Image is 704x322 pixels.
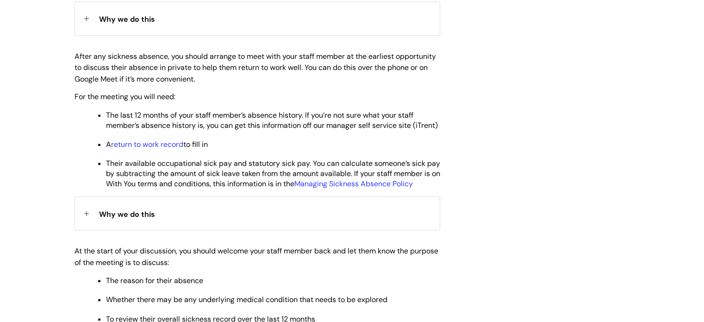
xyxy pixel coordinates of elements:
[75,51,436,84] span: After any sickness absence, you should arrange to meet with your staff member at the earliest opp...
[111,139,183,149] a: return to work record
[106,295,387,304] span: Whether there may be any underlying medical condition that needs to be explored
[106,158,440,189] span: Their available occupational sick pay and statutory sick pay. You can calculate someone’s sick pa...
[75,246,438,267] span: At the start of your discussion, you should welcome your staff member back and let them know the ...
[294,179,413,189] a: Managing Sickness Absence Policy
[106,139,208,149] span: A to fill in
[106,276,203,285] span: The reason for their absence
[75,92,175,101] span: For the meeting you will need:
[99,14,155,24] span: Why we do this
[106,110,438,130] span: The last 12 months of your staff member’s absence history. If you’re not sure what your staff mem...
[99,209,155,219] span: Why we do this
